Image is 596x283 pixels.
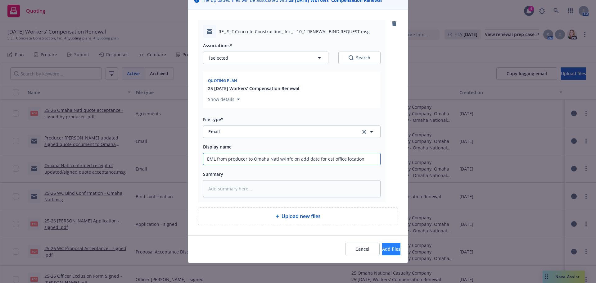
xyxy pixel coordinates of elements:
span: Associations* [203,43,232,48]
span: File type* [203,116,223,122]
div: Upload new files [198,207,398,225]
span: Cancel [355,246,369,252]
button: Add files [382,243,400,255]
div: Search [349,55,370,61]
span: RE_ SLF Concrete Construction_ Inc_ - 10_1 RENEWAL BIND REQUEST.msg [219,28,370,35]
span: Upload new files [282,212,321,220]
input: Add display name here... [203,153,380,165]
button: 1selected [203,52,328,64]
span: Quoting plan [208,78,237,83]
button: Emailclear selection [203,126,381,138]
svg: Search [349,55,354,60]
span: Display name [203,144,232,150]
span: 1 selected [208,55,228,61]
button: 25 [DATE] Workers' Compensation Renewal [208,85,299,92]
button: Cancel [345,243,380,255]
span: Email [208,128,352,135]
button: SearchSearch [338,52,381,64]
a: remove [391,20,398,27]
span: Summary [203,171,223,177]
button: Show details [205,96,242,103]
a: clear selection [360,128,368,135]
span: Add files [382,246,400,252]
